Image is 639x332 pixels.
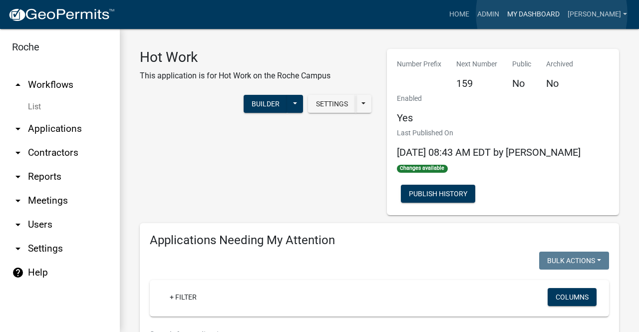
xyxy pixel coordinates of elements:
i: arrow_drop_up [12,79,24,91]
a: Admin [473,5,503,24]
a: My Dashboard [503,5,564,24]
i: arrow_drop_down [12,123,24,135]
h5: No [546,77,573,89]
p: Number Prefix [397,59,441,69]
i: arrow_drop_down [12,171,24,183]
button: Settings [308,95,356,113]
i: help [12,267,24,279]
button: Columns [548,288,597,306]
button: Builder [244,95,288,113]
a: [PERSON_NAME] [564,5,631,24]
h5: Yes [397,112,422,124]
i: arrow_drop_down [12,243,24,255]
h5: 159 [456,77,497,89]
span: [DATE] 08:43 AM EDT by [PERSON_NAME] [397,146,581,158]
p: Next Number [456,59,497,69]
button: Bulk Actions [539,252,609,270]
button: Publish History [401,185,475,203]
i: arrow_drop_down [12,195,24,207]
span: Changes available [397,165,448,173]
p: Last Published On [397,128,581,138]
h3: Hot Work [140,49,330,66]
a: + Filter [162,288,205,306]
p: This application is for Hot Work on the Roche Campus [140,70,330,82]
p: Public [512,59,531,69]
i: arrow_drop_down [12,219,24,231]
i: arrow_drop_down [12,147,24,159]
a: Home [445,5,473,24]
p: Archived [546,59,573,69]
p: Enabled [397,93,422,104]
h5: No [512,77,531,89]
h4: Applications Needing My Attention [150,233,609,248]
wm-modal-confirm: Workflow Publish History [401,191,475,199]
